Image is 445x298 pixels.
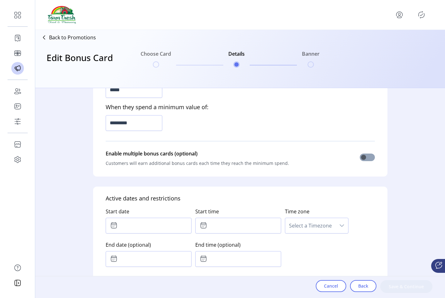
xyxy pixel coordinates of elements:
img: logo [48,6,76,24]
p: Back to Promotions [49,34,96,41]
label: End date (optional) [106,239,192,251]
p: Customers will earn additional bonus cards each time they reach the minimum spend. [106,157,289,169]
label: Start date [106,205,192,218]
div: dropdown trigger [336,218,348,233]
button: Publisher Panel [416,10,426,20]
h5: When they spend a minimum value of: [106,99,209,114]
button: menu [394,10,404,20]
label: Start time [195,205,281,218]
span: Cancel [324,283,338,289]
button: Back [350,280,376,292]
label: Time zone [285,205,375,218]
h3: Edit Bonus Card [47,51,113,77]
label: End time (optional) [195,239,281,251]
p: Enable multiple bonus cards (optional) [106,150,289,157]
span: Back [358,283,368,289]
button: Cancel [316,280,346,292]
h6: Details [228,50,245,61]
span: Select a Timezone [285,218,336,233]
h5: Active dates and restrictions [106,194,181,203]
